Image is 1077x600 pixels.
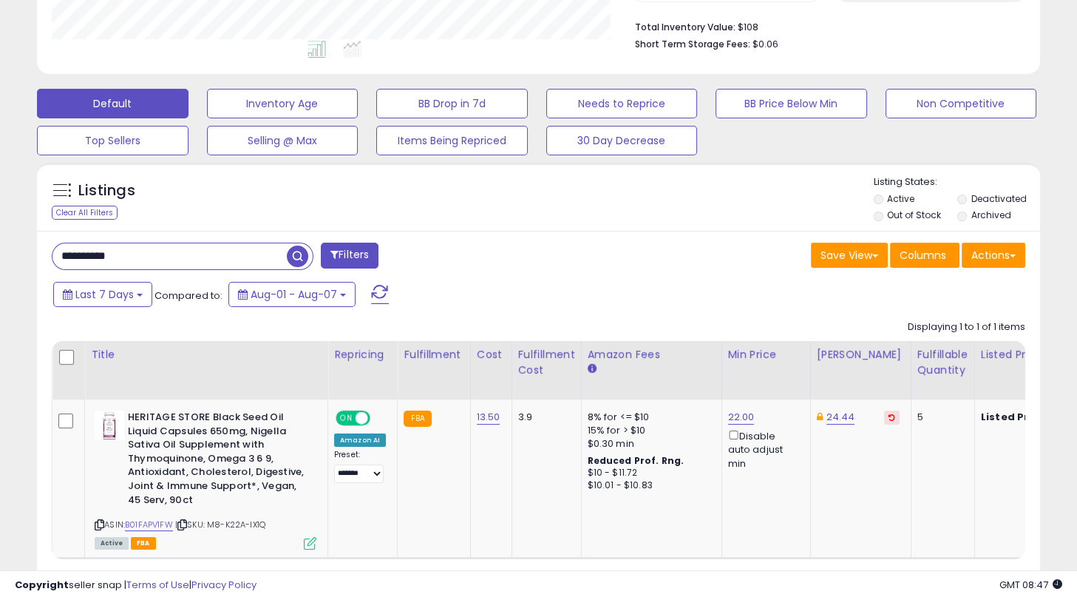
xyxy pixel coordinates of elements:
[37,89,188,118] button: Default
[728,347,804,363] div: Min Price
[728,428,799,471] div: Disable auto adjust min
[728,410,755,425] a: 22.00
[95,411,316,548] div: ASIN:
[962,243,1025,268] button: Actions
[999,578,1062,592] span: 2025-08-15 08:47 GMT
[91,347,322,363] div: Title
[368,412,392,425] span: OFF
[518,411,570,424] div: 3.9
[588,347,716,363] div: Amazon Fees
[376,126,528,155] button: Items Being Repriced
[37,126,188,155] button: Top Sellers
[981,410,1048,424] b: Listed Price:
[207,89,359,118] button: Inventory Age
[376,89,528,118] button: BB Drop in 7d
[887,192,914,205] label: Active
[95,537,129,550] span: All listings currently available for purchase on Amazon
[635,17,1014,35] li: $108
[752,37,778,51] span: $0.06
[887,209,941,221] label: Out of Stock
[917,411,963,424] div: 5
[191,578,256,592] a: Privacy Policy
[917,347,968,378] div: Fulfillable Quantity
[154,289,222,303] span: Compared to:
[321,243,378,269] button: Filters
[826,410,855,425] a: 24.44
[588,363,597,376] small: Amazon Fees.
[588,424,710,437] div: 15% for > $10
[716,89,867,118] button: BB Price Below Min
[588,479,710,492] div: $10.01 - $10.83
[588,411,710,424] div: 8% for <= $10
[125,519,173,531] a: B01FAPV1FW
[404,347,463,363] div: Fulfillment
[334,347,391,363] div: Repricing
[15,578,69,592] strong: Copyright
[404,411,431,427] small: FBA
[971,192,1027,205] label: Deactivated
[337,412,356,425] span: ON
[908,320,1025,334] div: Displaying 1 to 1 of 1 items
[635,38,750,50] b: Short Term Storage Fees:
[53,282,152,307] button: Last 7 Days
[52,206,118,220] div: Clear All Filters
[900,248,946,263] span: Columns
[95,411,124,440] img: 41Lva2bxp4L._SL40_.jpg
[546,126,698,155] button: 30 Day Decrease
[15,579,256,593] div: seller snap | |
[251,287,337,302] span: Aug-01 - Aug-07
[588,467,710,479] div: $10 - $11.72
[817,347,905,363] div: [PERSON_NAME]
[477,410,500,425] a: 13.50
[131,537,156,550] span: FBA
[334,450,386,483] div: Preset:
[811,243,888,268] button: Save View
[207,126,359,155] button: Selling @ Max
[886,89,1037,118] button: Non Competitive
[518,347,575,378] div: Fulfillment Cost
[635,21,735,33] b: Total Inventory Value:
[477,347,506,363] div: Cost
[228,282,356,307] button: Aug-01 - Aug-07
[588,437,710,451] div: $0.30 min
[874,175,1040,189] p: Listing States:
[334,434,386,447] div: Amazon AI
[588,454,684,467] b: Reduced Prof. Rng.
[126,578,189,592] a: Terms of Use
[78,181,135,201] h5: Listings
[175,519,265,530] span: | SKU: M8-K22A-IX1Q
[546,89,698,118] button: Needs to Reprice
[890,243,959,268] button: Columns
[128,411,308,510] b: HERITAGE STORE Black Seed Oil Liquid Capsules 650mg, Nigella Sativa Oil Supplement with Thymoquin...
[971,209,1011,221] label: Archived
[75,287,134,302] span: Last 7 Days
